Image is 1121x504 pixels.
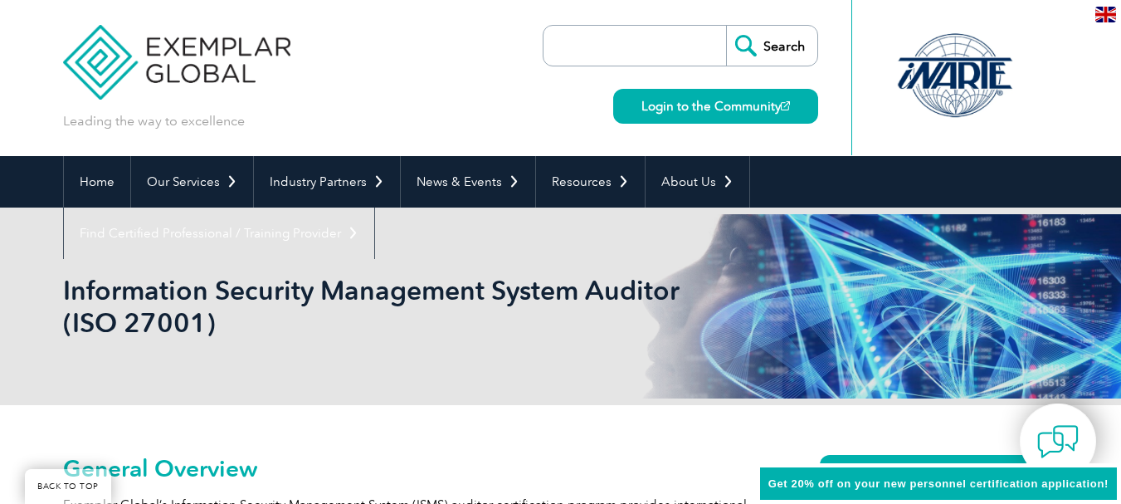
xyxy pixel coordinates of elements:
input: Search [726,26,817,66]
a: News & Events [401,156,535,208]
a: Resources [536,156,645,208]
h1: Information Security Management System Auditor (ISO 27001) [63,274,700,339]
a: Find Certified Professional / Training Provider [64,208,374,259]
a: Industry Partners [254,156,400,208]
h2: General Overview [63,455,760,482]
a: Home [64,156,130,208]
img: en [1095,7,1116,22]
p: Leading the way to excellence [63,112,245,130]
span: Get 20% off on your new personnel certification application! [768,477,1109,490]
img: contact-chat.png [1037,421,1079,462]
a: CERTIFICATION FEE CALCULATOR [820,455,1059,490]
img: open_square.png [781,101,790,110]
a: About Us [646,156,749,208]
a: Our Services [131,156,253,208]
a: BACK TO TOP [25,469,111,504]
a: Login to the Community [613,89,818,124]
